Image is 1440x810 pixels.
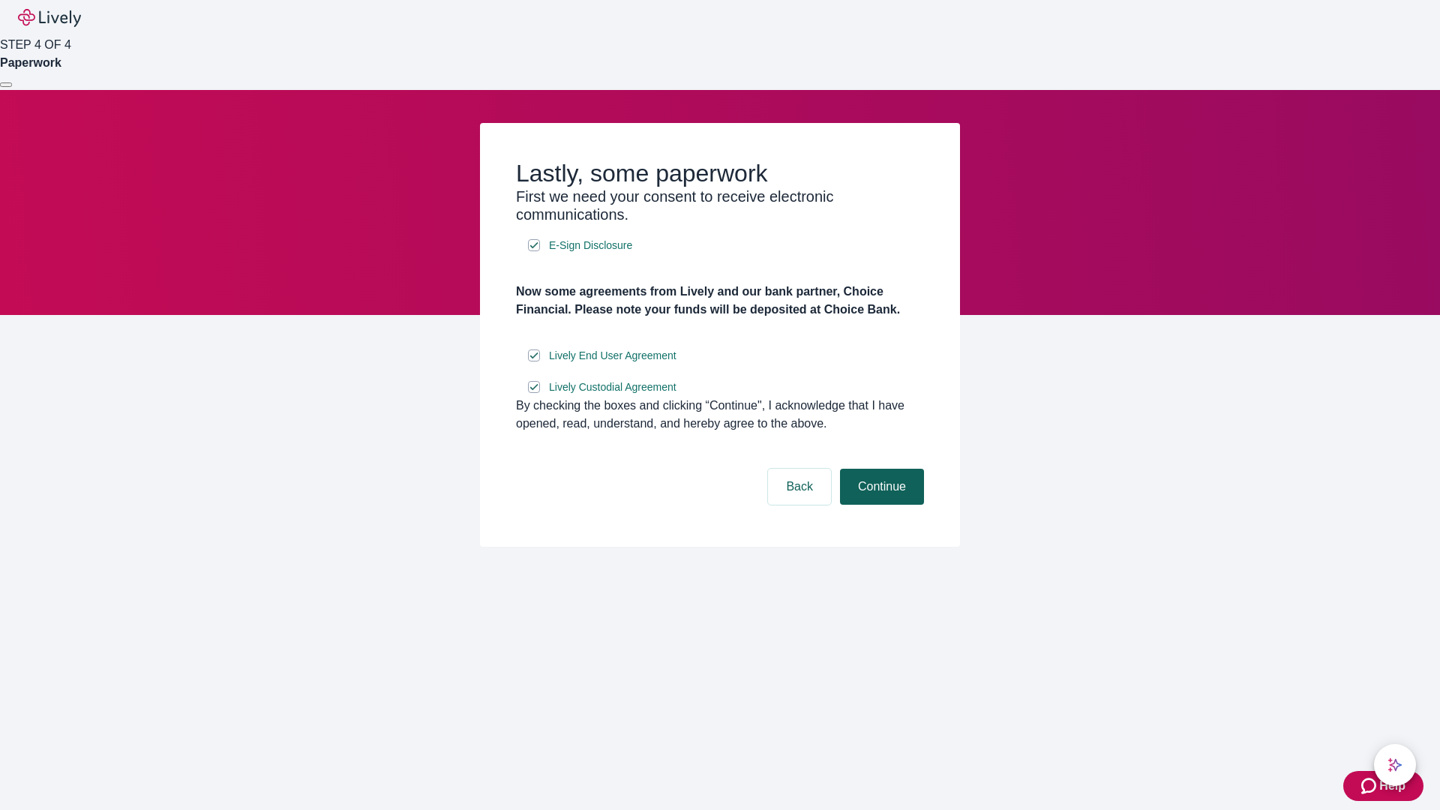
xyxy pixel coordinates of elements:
[546,236,635,255] a: e-sign disclosure document
[549,238,632,253] span: E-Sign Disclosure
[516,283,924,319] h4: Now some agreements from Lively and our bank partner, Choice Financial. Please note your funds wi...
[549,348,676,364] span: Lively End User Agreement
[1343,771,1423,801] button: Zendesk support iconHelp
[840,469,924,505] button: Continue
[516,397,924,433] div: By checking the boxes and clicking “Continue", I acknowledge that I have opened, read, understand...
[516,159,924,187] h2: Lastly, some paperwork
[1374,744,1416,786] button: chat
[546,378,679,397] a: e-sign disclosure document
[1361,777,1379,795] svg: Zendesk support icon
[1379,777,1405,795] span: Help
[768,469,831,505] button: Back
[1387,757,1402,772] svg: Lively AI Assistant
[549,379,676,395] span: Lively Custodial Agreement
[546,346,679,365] a: e-sign disclosure document
[516,187,924,223] h3: First we need your consent to receive electronic communications.
[18,9,81,27] img: Lively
